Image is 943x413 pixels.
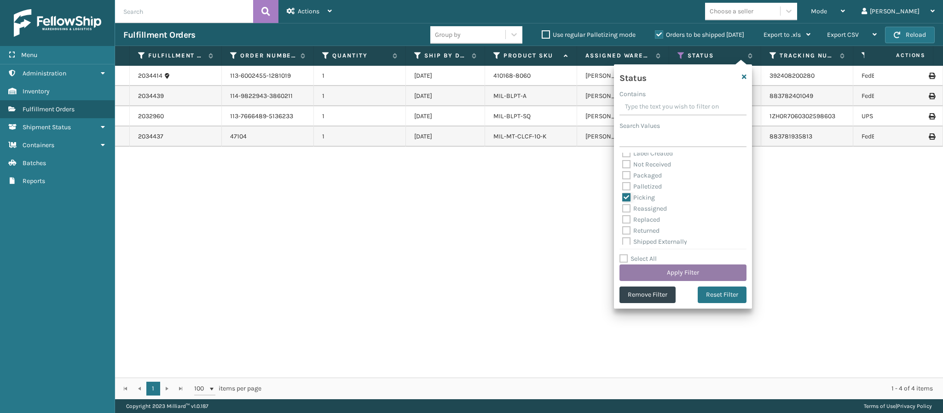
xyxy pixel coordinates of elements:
label: Replaced [622,216,660,224]
img: logo [14,9,101,37]
p: Copyright 2023 Milliard™ v 1.0.187 [126,399,208,413]
label: Fulfillment Order Id [148,52,204,60]
a: Privacy Policy [897,403,932,409]
button: Remove Filter [619,287,676,303]
a: 2034437 [138,132,163,141]
td: [DATE] [406,106,485,126]
a: 883782401049 [769,92,813,100]
i: Print Label [929,133,934,140]
span: Administration [23,69,66,77]
span: Actions [867,48,931,63]
a: 1 [146,382,160,396]
label: Returned [622,227,660,235]
td: 114-9822943-3860211 [222,86,314,106]
td: [DATE] [406,66,485,86]
td: [PERSON_NAME] [577,66,669,86]
label: Picking [622,194,655,201]
a: 2034414 [138,71,162,80]
td: 1 [314,86,406,106]
td: [DATE] [406,126,485,147]
label: Select All [619,255,657,263]
label: Assigned Warehouse [585,52,651,60]
td: 1 [314,126,406,147]
span: Actions [298,7,319,15]
a: MIL-MT-CLCF-10-K [493,132,547,140]
a: 410168-8060 [493,72,531,80]
td: 113-7666489-5136233 [222,106,314,126]
a: 883781935813 [769,132,812,140]
a: MIL-BLPT-A [493,92,526,100]
label: Use regular Palletizing mode [542,31,636,39]
td: [PERSON_NAME] [577,106,669,126]
td: 47104 [222,126,314,147]
button: Reload [885,27,935,43]
a: 2034439 [138,92,164,101]
h3: Fulfillment Orders [123,29,195,40]
td: [PERSON_NAME] [577,126,669,147]
label: Order Number [240,52,296,60]
div: Group by [435,30,461,40]
label: Contains [619,89,646,99]
button: Apply Filter [619,264,746,281]
div: | [864,399,932,413]
label: Reassigned [622,205,667,212]
a: 2032960 [138,112,164,121]
span: Menu [21,51,37,59]
i: Print Label [929,73,934,79]
label: Label Created [622,149,673,157]
div: Choose a seller [710,6,753,16]
span: Batches [23,159,46,167]
span: Inventory [23,87,50,95]
td: 1 [314,66,406,86]
i: Print Label [929,113,934,120]
i: Print Label [929,93,934,99]
div: 1 - 4 of 4 items [274,384,933,393]
label: Palletized [622,183,662,190]
span: Mode [811,7,827,15]
a: Terms of Use [864,403,896,409]
button: Reset Filter [698,287,746,303]
td: [PERSON_NAME] [577,86,669,106]
span: Fulfillment Orders [23,105,75,113]
td: 113-6002455-1281019 [222,66,314,86]
label: Orders to be shipped [DATE] [655,31,744,39]
label: Shipped Externally [622,238,687,246]
label: Tracking Number [780,52,835,60]
span: items per page [194,382,261,396]
label: Product SKU [503,52,559,60]
span: Reports [23,177,45,185]
label: Not Received [622,161,671,168]
span: Shipment Status [23,123,71,131]
a: 1ZH0R7060302598603 [769,112,835,120]
label: Status [688,52,743,60]
label: Quantity [332,52,388,60]
input: Type the text you wish to filter on [619,99,746,115]
td: [DATE] [406,86,485,106]
span: 100 [194,384,208,393]
span: Export CSV [827,31,859,39]
a: 392408200280 [769,72,815,80]
label: Ship By Date [424,52,467,60]
td: 1 [314,106,406,126]
h4: Status [619,70,646,84]
span: Export to .xls [764,31,801,39]
span: Containers [23,141,54,149]
label: Search Values [619,121,660,131]
a: MIL-BLPT-SQ [493,112,531,120]
label: Packaged [622,172,662,179]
